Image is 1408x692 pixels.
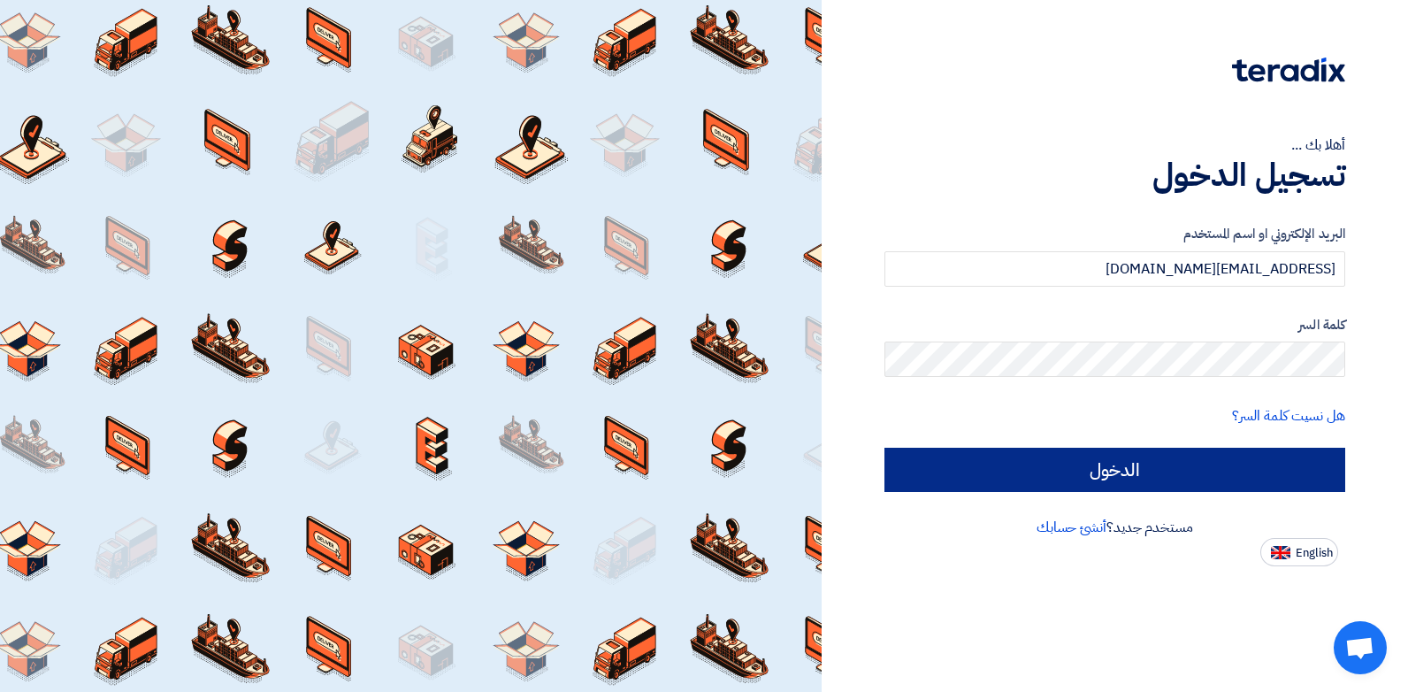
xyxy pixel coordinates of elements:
[884,251,1345,287] input: أدخل بريد العمل الإلكتروني او اسم المستخدم الخاص بك ...
[1296,547,1333,559] span: English
[1271,546,1290,559] img: en-US.png
[884,315,1345,335] label: كلمة السر
[1037,517,1106,538] a: أنشئ حسابك
[884,448,1345,492] input: الدخول
[884,517,1345,538] div: مستخدم جديد؟
[1232,58,1345,82] img: Teradix logo
[1260,538,1338,566] button: English
[1334,621,1387,674] a: Open chat
[884,135,1345,156] div: أهلا بك ...
[1232,405,1345,427] a: هل نسيت كلمة السر؟
[884,224,1345,244] label: البريد الإلكتروني او اسم المستخدم
[884,156,1345,195] h1: تسجيل الدخول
